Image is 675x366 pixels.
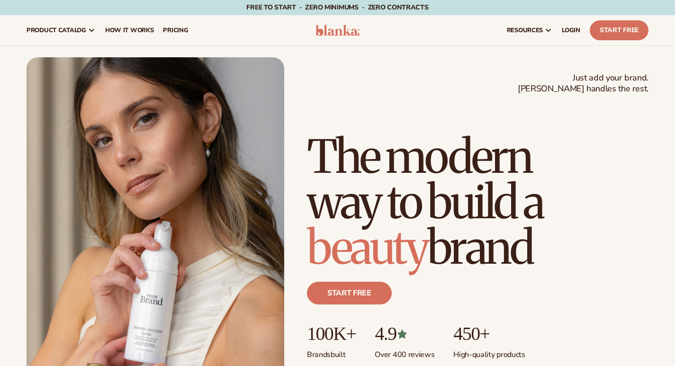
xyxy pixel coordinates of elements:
[307,134,648,270] h1: The modern way to build a brand
[307,219,427,276] span: beauty
[507,27,543,34] span: resources
[518,72,648,95] span: Just add your brand. [PERSON_NAME] handles the rest.
[307,282,392,304] a: Start free
[105,27,154,34] span: How It Works
[100,15,159,45] a: How It Works
[315,25,360,36] img: logo
[163,27,188,34] span: pricing
[453,344,525,360] p: High-quality products
[158,15,193,45] a: pricing
[562,27,580,34] span: LOGIN
[22,15,100,45] a: product catalog
[557,15,585,45] a: LOGIN
[375,344,434,360] p: Over 400 reviews
[27,27,86,34] span: product catalog
[502,15,557,45] a: resources
[307,323,356,344] p: 100K+
[246,3,428,12] span: Free to start · ZERO minimums · ZERO contracts
[590,20,648,40] a: Start Free
[375,323,434,344] p: 4.9
[307,344,356,360] p: Brands built
[453,323,525,344] p: 450+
